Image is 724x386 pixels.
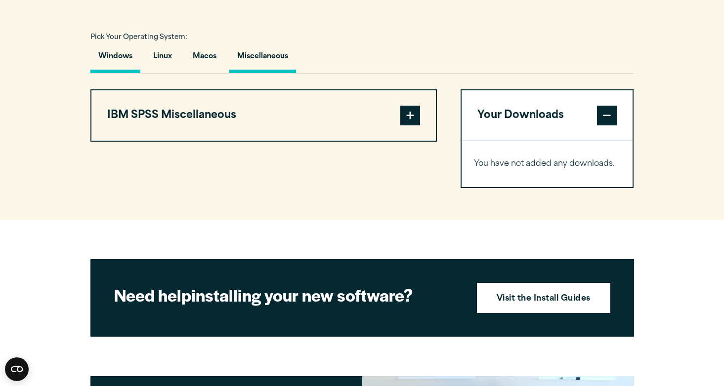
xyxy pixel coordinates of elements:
[229,45,296,73] button: Miscellaneous
[462,141,633,187] div: Your Downloads
[462,90,633,141] button: Your Downloads
[114,283,191,307] strong: Need help
[91,90,436,141] button: IBM SPSS Miscellaneous
[497,293,591,306] strong: Visit the Install Guides
[5,357,29,381] button: Open CMP widget
[90,45,140,73] button: Windows
[114,284,460,306] h2: installing your new software?
[90,34,187,40] span: Pick Your Operating System:
[145,45,180,73] button: Linux
[474,157,621,171] p: You have not added any downloads.
[185,45,224,73] button: Macos
[477,283,610,313] a: Visit the Install Guides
